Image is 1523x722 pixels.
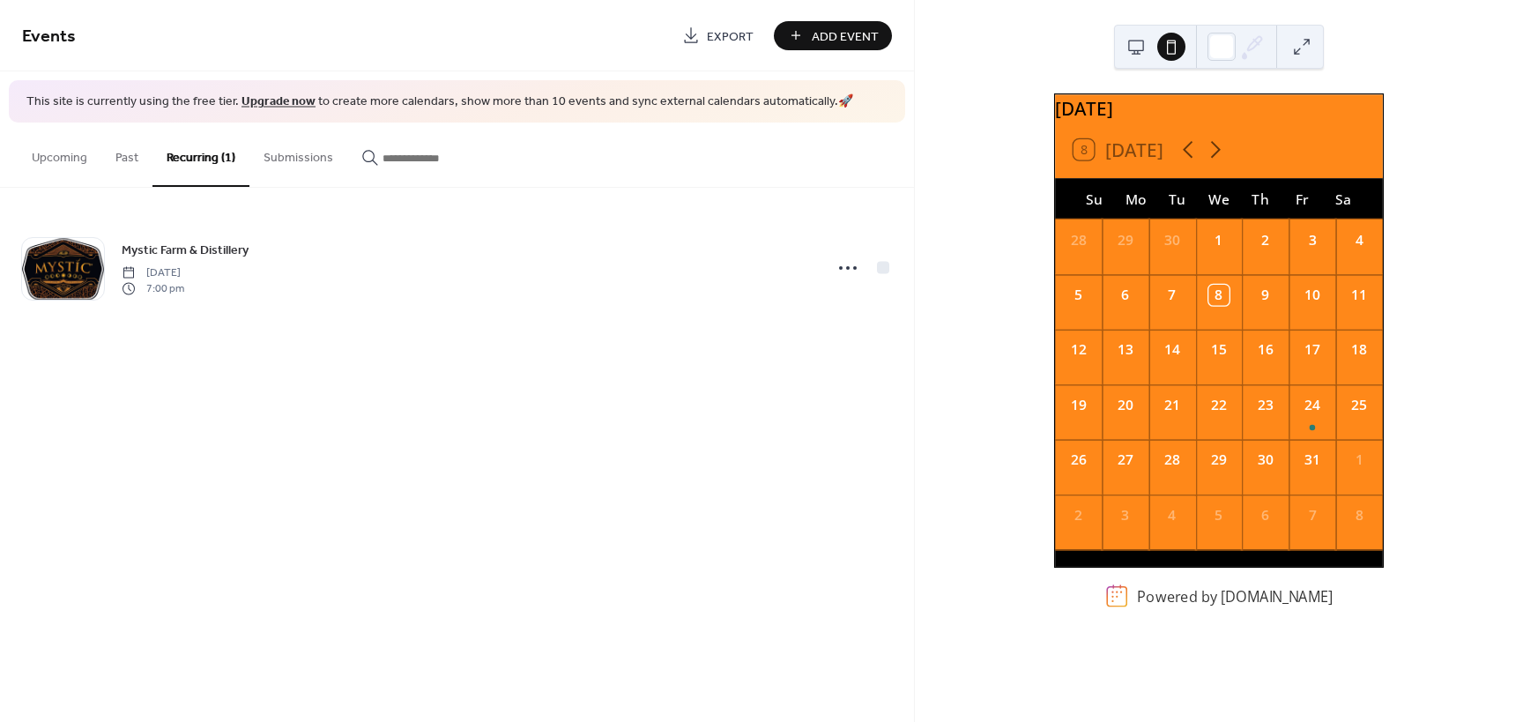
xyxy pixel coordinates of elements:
[1221,586,1333,606] a: [DOMAIN_NAME]
[1208,230,1229,250] div: 1
[1162,505,1182,525] div: 4
[1115,450,1135,470] div: 27
[1115,285,1135,305] div: 6
[18,123,101,185] button: Upcoming
[812,27,879,46] span: Add Event
[1255,505,1275,525] div: 6
[101,123,152,185] button: Past
[1115,340,1135,361] div: 13
[1208,450,1229,470] div: 29
[1162,395,1182,415] div: 21
[1156,178,1198,220] div: Tu
[1348,285,1369,305] div: 11
[26,93,853,111] span: This site is currently using the free tier. to create more calendars, show more than 10 events an...
[122,241,249,259] span: Mystic Farm & Distillery
[1282,178,1323,220] div: Fr
[1115,230,1135,250] div: 29
[1068,285,1088,305] div: 5
[1055,94,1383,122] div: [DATE]
[1208,395,1229,415] div: 22
[1068,450,1088,470] div: 26
[122,264,184,280] span: [DATE]
[1162,450,1182,470] div: 28
[1323,178,1364,220] div: Sa
[152,123,249,187] button: Recurring (1)
[1302,285,1322,305] div: 10
[249,123,347,185] button: Submissions
[1115,505,1135,525] div: 3
[1302,395,1322,415] div: 24
[1348,230,1369,250] div: 4
[1068,340,1088,361] div: 12
[1115,395,1135,415] div: 20
[1255,450,1275,470] div: 30
[1302,450,1322,470] div: 31
[1068,230,1088,250] div: 28
[1068,395,1088,415] div: 19
[707,27,754,46] span: Export
[1302,505,1322,525] div: 7
[1162,340,1182,361] div: 14
[1068,505,1088,525] div: 2
[669,21,767,50] a: Export
[1208,285,1229,305] div: 8
[1348,505,1369,525] div: 8
[774,21,892,50] button: Add Event
[1239,178,1281,220] div: Th
[1255,285,1275,305] div: 9
[1302,230,1322,250] div: 3
[122,240,249,260] a: Mystic Farm & Distillery
[1208,340,1229,361] div: 15
[1302,340,1322,361] div: 17
[1162,285,1182,305] div: 7
[1348,450,1369,470] div: 1
[241,90,316,114] a: Upgrade now
[1137,586,1333,606] div: Powered by
[1348,395,1369,415] div: 25
[122,281,184,297] span: 7:00 pm
[1074,178,1115,220] div: Su
[1348,340,1369,361] div: 18
[1255,340,1275,361] div: 16
[1162,230,1182,250] div: 30
[22,19,76,54] span: Events
[1208,505,1229,525] div: 5
[1115,178,1156,220] div: Mo
[1255,230,1275,250] div: 2
[1198,178,1239,220] div: We
[1255,395,1275,415] div: 23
